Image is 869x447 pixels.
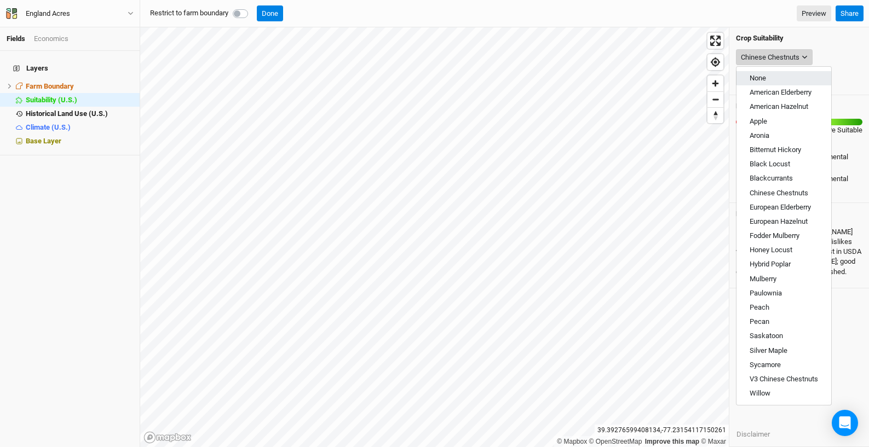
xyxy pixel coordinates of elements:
[645,438,699,445] a: Improve this map
[750,303,769,311] span: Peach
[34,34,68,44] div: Economics
[707,33,723,49] button: Enter fullscreen
[26,96,133,105] div: Suitability (U.S.)
[707,76,723,91] button: Zoom in
[26,123,71,131] span: Climate (U.S.)
[750,74,766,82] span: None
[797,5,831,22] a: Preview
[26,8,70,19] div: England Acres
[750,88,812,96] span: American Elderberry
[832,410,858,436] div: Open Intercom Messenger
[736,34,862,43] h4: Crop Suitability
[707,92,723,107] span: Zoom out
[589,438,642,445] a: OpenStreetMap
[707,107,723,123] button: Reset bearing to north
[750,389,770,397] span: Willow
[750,375,818,383] span: V3 Chinese Chestnuts
[707,91,723,107] button: Zoom out
[750,131,769,140] span: Aronia
[750,317,769,326] span: Pecan
[750,160,790,168] span: Black Locust
[750,289,782,297] span: Paulownia
[26,137,61,145] span: Base Layer
[26,96,77,104] span: Suitability (U.S.)
[150,8,228,18] label: Restrict to farm boundary
[26,82,74,90] span: Farm Boundary
[750,231,799,240] span: Fodder Mulberry
[143,431,192,444] a: Mapbox logo
[750,332,783,340] span: Saskatoon
[7,34,25,43] a: Fields
[741,52,799,63] div: Chinese Chestnuts
[26,109,108,118] span: Historical Land Use (U.S.)
[750,102,808,111] span: American Hazelnut
[140,27,729,447] canvas: Map
[750,246,792,254] span: Honey Locust
[750,217,808,225] span: European Hazelnut
[26,137,133,146] div: Base Layer
[707,108,723,123] span: Reset bearing to north
[26,82,133,91] div: Farm Boundary
[750,260,791,268] span: Hybrid Poplar
[820,125,862,135] div: More Suitable
[26,123,133,132] div: Climate (U.S.)
[707,54,723,70] button: Find my location
[750,146,801,154] span: Bitternut Hickory
[257,5,283,22] button: Done
[750,117,767,125] span: Apple
[750,361,781,369] span: Sycamore
[750,174,793,182] span: Blackcurrants
[750,346,787,355] span: Silver Maple
[750,203,811,211] span: European Elderberry
[836,5,864,22] button: Share
[595,425,729,436] div: 39.39276599408134 , -77.23154117150261
[750,275,776,283] span: Mulberry
[736,49,813,66] button: Chinese Chestnuts
[26,109,133,118] div: Historical Land Use (U.S.)
[7,57,133,79] h4: Layers
[557,438,587,445] a: Mapbox
[5,8,134,20] button: England Acres
[701,438,726,445] a: Maxar
[736,428,770,440] button: Disclaimer
[750,189,808,197] span: Chinese Chestnuts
